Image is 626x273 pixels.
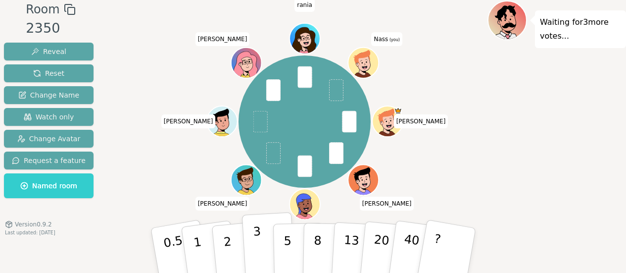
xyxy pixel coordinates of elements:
[33,68,64,78] span: Reset
[540,15,621,43] p: Waiting for 3 more votes...
[388,38,400,42] span: (you)
[12,156,86,165] span: Request a feature
[4,43,94,60] button: Reveal
[4,64,94,82] button: Reset
[195,197,250,211] span: Click to change your name
[5,230,55,235] span: Last updated: [DATE]
[17,134,81,144] span: Change Avatar
[24,112,74,122] span: Watch only
[15,220,52,228] span: Version 0.9.2
[372,32,402,46] span: Click to change your name
[195,32,250,46] span: Click to change your name
[26,18,75,39] div: 2350
[5,220,52,228] button: Version0.9.2
[394,114,448,128] span: Click to change your name
[349,49,378,77] button: Click to change your avatar
[4,86,94,104] button: Change Name
[31,47,66,56] span: Reveal
[360,197,414,211] span: Click to change your name
[26,0,59,18] span: Room
[18,90,79,100] span: Change Name
[161,114,216,128] span: Click to change your name
[4,173,94,198] button: Named room
[4,152,94,169] button: Request a feature
[4,108,94,126] button: Watch only
[394,107,401,114] span: silvia is the host
[4,130,94,148] button: Change Avatar
[20,181,77,191] span: Named room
